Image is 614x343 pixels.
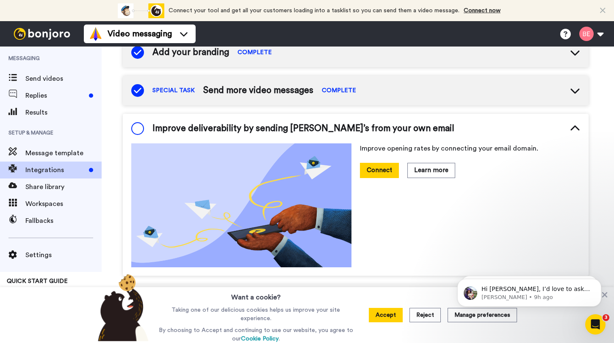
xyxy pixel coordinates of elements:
span: 3 [603,314,609,321]
img: bear-with-cookie.png [90,274,153,341]
span: Improve deliverability by sending [PERSON_NAME]’s from your own email [152,122,454,135]
a: Connect now [464,8,501,14]
span: Send more video messages [203,84,313,97]
button: Accept [369,308,403,322]
div: animation [118,3,164,18]
img: vm-color.svg [89,27,102,41]
p: By choosing to Accept and continuing to use our website, you agree to our . [157,326,355,343]
span: COMPLETE [238,48,272,57]
button: Learn more [407,163,455,178]
button: Reject [409,308,441,322]
p: Taking one of our delicious cookies helps us improve your site experience. [157,306,355,323]
button: Connect [360,163,399,178]
span: COMPLETE [322,86,356,95]
span: Add your branding [152,46,229,59]
iframe: Intercom live chat [585,314,606,335]
span: QUICK START GUIDE [7,278,68,284]
span: Share library [25,182,102,192]
span: SPECIAL TASK [152,86,195,95]
a: Cookie Policy [241,336,279,342]
span: Connect your tool and get all your customers loading into a tasklist so you can send them a video... [169,8,459,14]
img: bj-logo-header-white.svg [10,28,74,40]
span: Results [25,107,102,118]
span: Message template [25,148,102,158]
span: Send videos [25,74,102,84]
h3: Want a cookie? [231,287,281,302]
span: Fallbacks [25,216,102,226]
span: Video messaging [108,28,172,40]
span: Workspaces [25,199,102,209]
span: Settings [25,250,102,260]
span: Replies [25,91,86,101]
p: Improve opening rates by connecting your email domain. [360,143,580,154]
span: Integrations [25,165,86,175]
iframe: Intercom notifications message [445,261,614,320]
img: dd6c8a9f1ed48e0e95fda52f1ebb0ebe.png [131,143,351,267]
